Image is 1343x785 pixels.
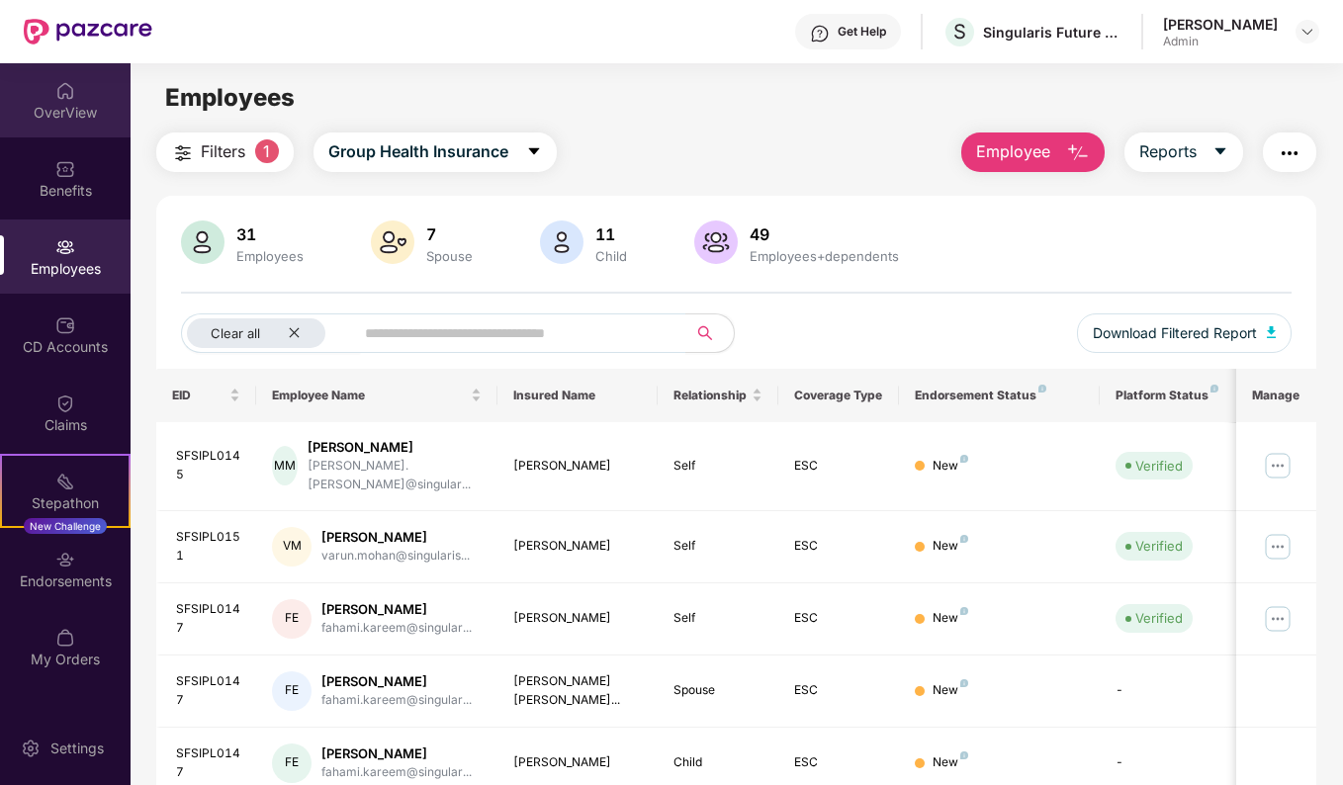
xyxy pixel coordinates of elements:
div: Self [673,609,762,628]
div: SFSIPL0145 [176,447,241,484]
img: svg+xml;base64,PHN2ZyB4bWxucz0iaHR0cDovL3d3dy53My5vcmcvMjAwMC9zdmciIHhtbG5zOnhsaW5rPSJodHRwOi8vd3... [694,220,738,264]
div: Get Help [838,24,886,40]
div: MM [272,446,298,485]
div: Singularis Future Serv India Private Limited [983,23,1121,42]
span: Group Health Insurance [328,139,508,164]
div: Spouse [673,681,762,700]
img: svg+xml;base64,PHN2ZyB4bWxucz0iaHR0cDovL3d3dy53My5vcmcvMjAwMC9zdmciIHdpZHRoPSIyNCIgaGVpZ2h0PSIyNC... [171,141,195,165]
div: fahami.kareem@singular... [321,619,472,638]
div: [PERSON_NAME] [321,744,472,763]
img: svg+xml;base64,PHN2ZyB4bWxucz0iaHR0cDovL3d3dy53My5vcmcvMjAwMC9zdmciIHdpZHRoPSI4IiBoZWlnaHQ9IjgiIH... [960,535,968,543]
div: SFSIPL0147 [176,672,241,710]
th: Insured Name [497,369,659,422]
div: SFSIPL0151 [176,528,241,566]
button: Reportscaret-down [1124,132,1243,172]
span: search [685,325,724,341]
img: svg+xml;base64,PHN2ZyB4bWxucz0iaHR0cDovL3d3dy53My5vcmcvMjAwMC9zdmciIHdpZHRoPSI4IiBoZWlnaHQ9IjgiIH... [1038,385,1046,392]
img: svg+xml;base64,PHN2ZyB4bWxucz0iaHR0cDovL3d3dy53My5vcmcvMjAwMC9zdmciIHhtbG5zOnhsaW5rPSJodHRwOi8vd3... [181,220,224,264]
img: New Pazcare Logo [24,19,152,44]
div: [PERSON_NAME] [513,753,643,772]
div: New [933,609,968,628]
img: manageButton [1262,603,1294,635]
div: 49 [746,224,903,244]
div: Employees [232,248,308,264]
button: Download Filtered Report [1077,313,1293,353]
div: New [933,537,968,556]
div: Child [591,248,631,264]
div: 7 [422,224,477,244]
div: [PERSON_NAME] [1163,15,1278,34]
span: caret-down [1212,143,1228,161]
img: svg+xml;base64,PHN2ZyBpZD0iTXlfT3JkZXJzIiBkYXRhLW5hbWU9Ik15IE9yZGVycyIgeG1sbnM9Imh0dHA6Ly93d3cudz... [55,628,75,648]
div: [PERSON_NAME] [513,537,643,556]
div: Verified [1135,456,1183,476]
div: 31 [232,224,308,244]
div: Stepathon [2,493,129,513]
div: Self [673,537,762,556]
button: Employee [961,132,1105,172]
img: svg+xml;base64,PHN2ZyB4bWxucz0iaHR0cDovL3d3dy53My5vcmcvMjAwMC9zdmciIHdpZHRoPSI4IiBoZWlnaHQ9IjgiIH... [960,751,968,759]
th: EID [156,369,257,422]
span: Download Filtered Report [1093,322,1257,344]
span: Employees [165,83,295,112]
span: Relationship [673,388,748,403]
div: [PERSON_NAME].[PERSON_NAME]@singular... [308,457,481,494]
img: svg+xml;base64,PHN2ZyBpZD0iRW1wbG95ZWVzIiB4bWxucz0iaHR0cDovL3d3dy53My5vcmcvMjAwMC9zdmciIHdpZHRoPS... [55,237,75,257]
div: Spouse [422,248,477,264]
img: svg+xml;base64,PHN2ZyBpZD0iRW5kb3JzZW1lbnRzIiB4bWxucz0iaHR0cDovL3d3dy53My5vcmcvMjAwMC9zdmciIHdpZH... [55,550,75,569]
th: Coverage Type [778,369,899,422]
span: Reports [1139,139,1197,164]
img: svg+xml;base64,PHN2ZyBpZD0iU2V0dGluZy0yMHgyMCIgeG1sbnM9Imh0dHA6Ly93d3cudzMub3JnLzIwMDAvc3ZnIiB3aW... [21,739,41,758]
span: Employee [976,139,1050,164]
img: svg+xml;base64,PHN2ZyB4bWxucz0iaHR0cDovL3d3dy53My5vcmcvMjAwMC9zdmciIHdpZHRoPSIyMSIgaGVpZ2h0PSIyMC... [55,472,75,491]
div: VM [272,527,312,567]
img: svg+xml;base64,PHN2ZyB4bWxucz0iaHR0cDovL3d3dy53My5vcmcvMjAwMC9zdmciIHhtbG5zOnhsaW5rPSJodHRwOi8vd3... [1267,326,1277,338]
div: [PERSON_NAME] [308,438,481,457]
div: Platform Status [1116,388,1224,403]
div: 11 [591,224,631,244]
span: Filters [201,139,245,164]
div: varun.mohan@singularis... [321,547,470,566]
div: ESC [794,681,883,700]
img: svg+xml;base64,PHN2ZyBpZD0iRHJvcGRvd24tMzJ4MzIiIHhtbG5zPSJodHRwOi8vd3d3LnczLm9yZy8yMDAwL3N2ZyIgd2... [1299,24,1315,40]
th: Manage [1236,369,1316,422]
div: New [933,457,968,476]
div: ESC [794,537,883,556]
span: Employee Name [272,388,467,403]
div: Child [673,753,762,772]
div: Verified [1135,536,1183,556]
img: svg+xml;base64,PHN2ZyB4bWxucz0iaHR0cDovL3d3dy53My5vcmcvMjAwMC9zdmciIHhtbG5zOnhsaW5rPSJodHRwOi8vd3... [540,220,583,264]
div: New Challenge [24,518,107,534]
img: svg+xml;base64,PHN2ZyB4bWxucz0iaHR0cDovL3d3dy53My5vcmcvMjAwMC9zdmciIHhtbG5zOnhsaW5rPSJodHRwOi8vd3... [1066,141,1090,165]
div: Admin [1163,34,1278,49]
img: svg+xml;base64,PHN2ZyBpZD0iQ0RfQWNjb3VudHMiIGRhdGEtbmFtZT0iQ0QgQWNjb3VudHMiIHhtbG5zPSJodHRwOi8vd3... [55,315,75,335]
div: Endorsement Status [915,388,1084,403]
div: Self [673,457,762,476]
th: Relationship [658,369,778,422]
span: caret-down [526,143,542,161]
div: SFSIPL0147 [176,744,241,782]
div: [PERSON_NAME] [321,600,472,619]
button: search [685,313,735,353]
img: svg+xml;base64,PHN2ZyBpZD0iSG9tZSIgeG1sbnM9Imh0dHA6Ly93d3cudzMub3JnLzIwMDAvc3ZnIiB3aWR0aD0iMjAiIG... [55,81,75,101]
button: Group Health Insurancecaret-down [313,132,557,172]
span: EID [172,388,226,403]
div: Verified [1135,608,1183,628]
th: Employee Name [256,369,497,422]
img: manageButton [1262,450,1294,481]
div: [PERSON_NAME] [321,528,470,547]
img: svg+xml;base64,PHN2ZyBpZD0iSGVscC0zMngzMiIgeG1sbnM9Imh0dHA6Ly93d3cudzMub3JnLzIwMDAvc3ZnIiB3aWR0aD... [810,24,830,44]
div: [PERSON_NAME] [513,609,643,628]
div: ESC [794,457,883,476]
div: fahami.kareem@singular... [321,691,472,710]
div: ESC [794,753,883,772]
span: close [288,326,301,339]
img: svg+xml;base64,PHN2ZyB4bWxucz0iaHR0cDovL3d3dy53My5vcmcvMjAwMC9zdmciIHdpZHRoPSI4IiBoZWlnaHQ9IjgiIH... [1210,385,1218,392]
span: 1 [255,139,279,163]
img: svg+xml;base64,PHN2ZyB4bWxucz0iaHR0cDovL3d3dy53My5vcmcvMjAwMC9zdmciIHhtbG5zOnhsaW5rPSJodHRwOi8vd3... [371,220,414,264]
img: svg+xml;base64,PHN2ZyB4bWxucz0iaHR0cDovL3d3dy53My5vcmcvMjAwMC9zdmciIHdpZHRoPSIyNCIgaGVpZ2h0PSIyNC... [1278,141,1301,165]
img: svg+xml;base64,PHN2ZyBpZD0iQ2xhaW0iIHhtbG5zPSJodHRwOi8vd3d3LnczLm9yZy8yMDAwL3N2ZyIgd2lkdGg9IjIwIi... [55,393,75,413]
div: New [933,681,968,700]
div: Employees+dependents [746,248,903,264]
div: [PERSON_NAME] [513,457,643,476]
